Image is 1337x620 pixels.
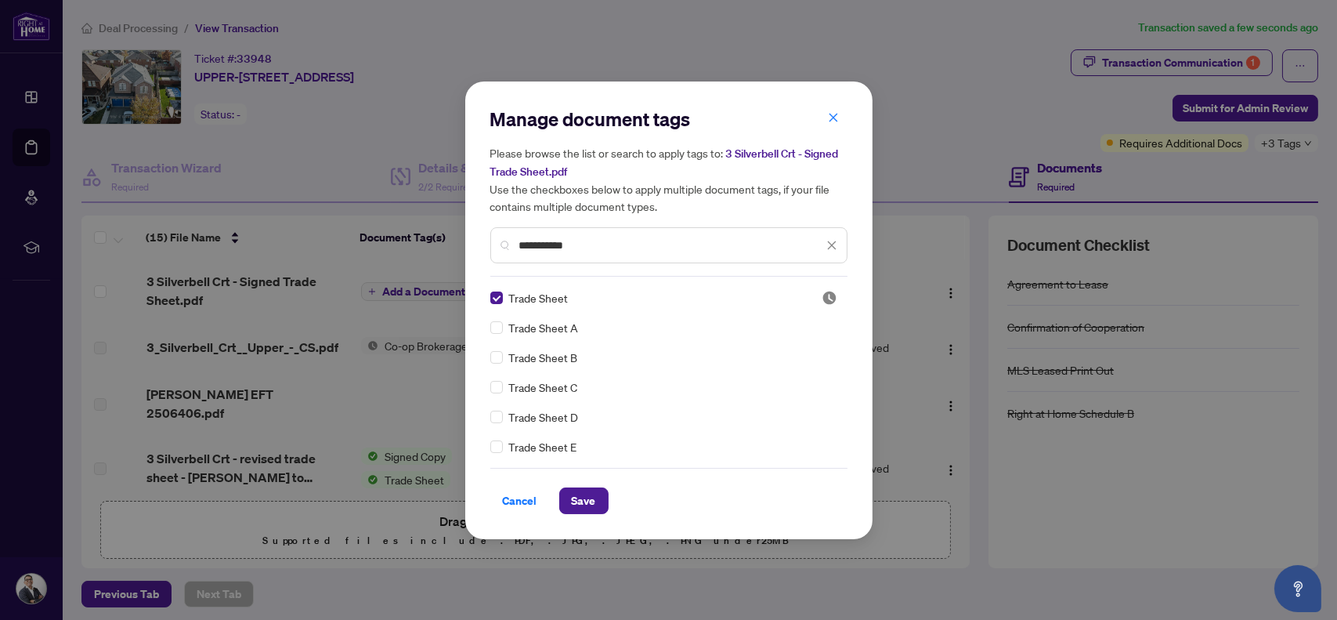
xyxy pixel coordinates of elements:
span: Trade Sheet [509,289,569,306]
span: Trade Sheet B [509,349,578,366]
button: Cancel [490,488,550,514]
span: close [828,112,839,123]
span: Trade Sheet D [509,408,579,426]
span: Save [572,488,596,513]
span: Pending Review [822,290,837,306]
span: Trade Sheet A [509,319,579,336]
span: close [826,240,837,251]
button: Open asap [1274,565,1321,612]
span: Trade Sheet E [509,438,577,455]
h2: Manage document tags [490,107,847,132]
span: 3 Silverbell Crt - Signed Trade Sheet.pdf [490,147,839,179]
span: Trade Sheet C [509,379,578,396]
img: status [822,290,837,306]
h5: Please browse the list or search to apply tags to: Use the checkboxes below to apply multiple doc... [490,144,847,215]
span: Cancel [503,488,537,513]
button: Save [559,488,609,514]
